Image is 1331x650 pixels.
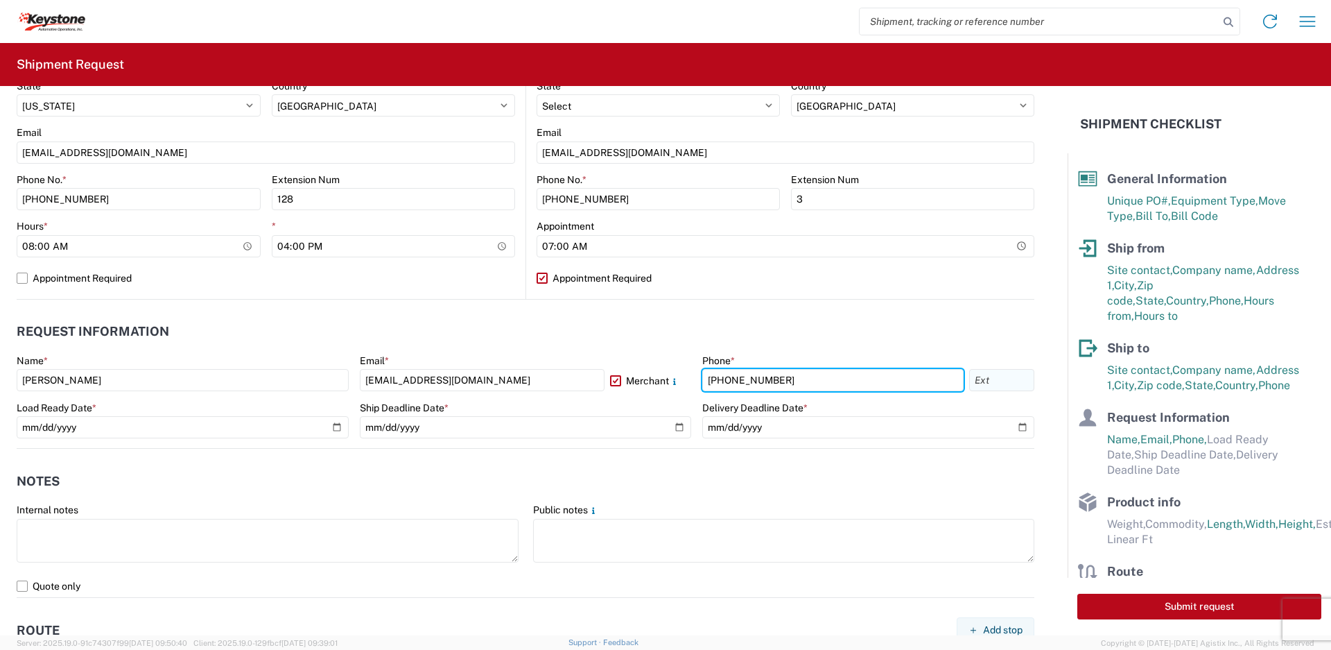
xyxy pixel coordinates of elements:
[860,8,1219,35] input: Shipment, tracking or reference number
[533,504,599,516] label: Public notes
[1172,364,1256,377] span: Company name,
[360,402,449,414] label: Ship Deadline Date
[791,80,830,92] label: Country
[1107,518,1145,531] span: Weight,
[1107,364,1172,377] span: Site contact,
[360,354,389,367] label: Email
[1107,341,1149,355] span: Ship to
[1172,264,1256,277] span: Company name,
[1171,194,1258,207] span: Equipment Type,
[17,575,1034,597] label: Quote only
[537,267,1034,289] label: Appointment Required
[702,402,808,414] label: Delivery Deadline Date
[1171,209,1218,223] span: Bill Code
[1134,448,1236,461] span: Ship Deadline Date,
[537,220,594,232] label: Appointment
[1258,379,1290,392] span: Phone
[1107,171,1227,186] span: General Information
[17,325,169,339] h2: Request Information
[17,220,48,232] label: Hours
[1114,379,1137,392] span: City,
[791,173,859,186] label: Extension Num
[957,617,1034,643] button: Add stop
[1101,637,1314,649] span: Copyright © [DATE]-[DATE] Agistix Inc., All Rights Reserved
[1245,518,1278,531] span: Width,
[1145,518,1207,531] span: Commodity,
[17,80,45,92] label: State
[17,56,124,73] h2: Shipment Request
[17,474,60,488] h2: Notes
[17,624,60,638] h2: Route
[1107,241,1165,255] span: Ship from
[702,354,735,367] label: Phone
[17,354,48,367] label: Name
[1107,264,1172,277] span: Site contact,
[568,638,603,647] a: Support
[1077,594,1321,619] button: Submit request
[1107,564,1143,579] span: Route
[1107,194,1171,207] span: Unique PO#,
[272,80,311,92] label: Country
[610,369,692,391] label: Merchant
[1215,379,1258,392] span: Country,
[17,504,78,516] label: Internal notes
[1080,116,1221,132] h2: Shipment Checklist
[1209,294,1244,307] span: Phone,
[969,369,1034,391] input: Ext
[1136,294,1166,307] span: State,
[1114,279,1137,292] span: City,
[17,267,515,289] label: Appointment Required
[193,639,338,647] span: Client: 2025.19.0-129fbcf
[1207,518,1245,531] span: Length,
[281,639,338,647] span: [DATE] 09:39:01
[17,639,187,647] span: Server: 2025.19.0-91c74307f99
[17,402,96,414] label: Load Ready Date
[1278,518,1316,531] span: Height,
[1166,294,1209,307] span: Country,
[17,173,67,186] label: Phone No.
[1107,410,1230,425] span: Request Information
[537,126,562,139] label: Email
[272,173,340,186] label: Extension Num
[983,624,1023,637] span: Add stop
[1172,433,1207,446] span: Phone,
[1136,209,1171,223] span: Bill To,
[17,126,42,139] label: Email
[1107,495,1181,509] span: Product info
[537,173,586,186] label: Phone No.
[1107,433,1140,446] span: Name,
[603,638,638,647] a: Feedback
[1140,433,1172,446] span: Email,
[537,80,565,92] label: State
[1134,309,1178,323] span: Hours to
[129,639,187,647] span: [DATE] 09:50:40
[1185,379,1215,392] span: State,
[1137,379,1185,392] span: Zip code,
